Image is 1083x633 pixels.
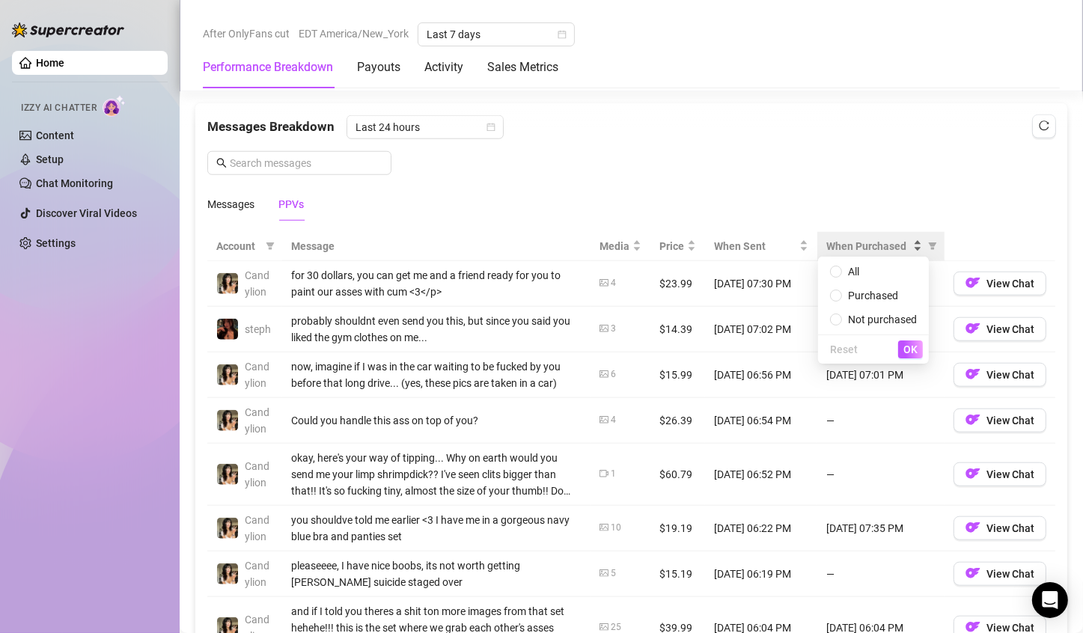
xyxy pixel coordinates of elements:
span: Not purchased [848,314,917,325]
td: [DATE] 06:19 PM [705,551,817,597]
span: Purchased [848,290,898,302]
td: — [817,551,945,597]
span: calendar [486,123,495,132]
div: 4 [611,276,616,290]
td: [DATE] 07:35 PM [817,506,945,551]
span: Last 7 days [427,23,566,46]
td: [DATE] 07:01 PM [817,352,945,398]
span: calendar [558,30,567,39]
td: [DATE] 06:56 PM [705,352,817,398]
a: OFView Chat [954,281,1046,293]
button: OFView Chat [954,363,1046,387]
span: filter [263,235,278,257]
span: picture [600,623,608,632]
img: steph [217,319,238,340]
span: search [216,158,227,168]
div: probably shouldnt even send you this, but since you said you liked the gym clothes on me... [291,313,582,346]
td: — [817,261,945,307]
span: picture [600,415,608,424]
span: Candylion [245,361,269,389]
img: Candylion [217,364,238,385]
th: When Sent [705,232,817,261]
img: AI Chatter [103,95,126,117]
button: OFView Chat [954,272,1046,296]
span: Price [659,238,684,254]
span: When Purchased [826,238,910,254]
td: $19.19 [650,506,705,551]
div: 6 [611,367,616,382]
th: Price [650,232,705,261]
span: View Chat [986,369,1034,381]
a: Setup [36,153,64,165]
img: Candylion [217,273,238,294]
div: Activity [424,58,463,76]
span: Izzy AI Chatter [21,101,97,115]
span: picture [600,569,608,578]
a: Home [36,57,64,69]
td: [DATE] 06:52 PM [705,444,817,506]
span: reload [1039,120,1049,131]
button: OK [898,340,923,358]
a: OFView Chat [954,471,1046,483]
a: Content [36,129,74,141]
td: [DATE] 06:22 PM [705,506,817,551]
td: — [817,444,945,506]
td: $15.19 [650,551,705,597]
span: filter [266,242,275,251]
td: — [817,398,945,444]
span: OK [903,343,918,355]
span: Last 24 hours [356,116,495,138]
div: Could you handle this ass on top of you? [291,412,582,429]
div: PPVs [278,196,304,212]
span: filter [928,242,937,251]
span: EDT America/New_York [299,22,409,45]
img: logo-BBDzfeDw.svg [12,22,124,37]
div: Open Intercom Messenger [1032,582,1068,618]
img: OF [965,367,980,382]
span: picture [600,370,608,379]
div: pleaseeee, I have nice boobs, its not worth getting [PERSON_NAME] suicide staged over [291,557,582,590]
span: View Chat [986,415,1034,426]
td: $23.99 [650,261,705,307]
span: All [848,266,859,278]
img: OF [965,466,980,481]
button: OFView Chat [954,516,1046,540]
div: Payouts [357,58,400,76]
td: $26.39 [650,398,705,444]
img: OF [965,275,980,290]
td: $60.79 [650,444,705,506]
span: Candylion [245,560,269,588]
div: for 30 dollars, you can get me and a friend ready for you to paint our asses with cum <3</p> [291,267,582,300]
span: picture [600,523,608,532]
th: When Purchased [817,232,945,261]
span: Candylion [245,514,269,542]
div: 1 [611,467,616,481]
img: OF [965,412,980,427]
div: 4 [611,413,616,427]
span: View Chat [986,568,1034,580]
img: OF [965,566,980,581]
span: View Chat [986,278,1034,290]
a: Settings [36,237,76,249]
div: 10 [611,521,621,535]
span: View Chat [986,323,1034,335]
td: [DATE] 07:02 PM [705,307,817,352]
button: OFView Chat [954,462,1046,486]
input: Search messages [230,155,382,171]
div: Performance Breakdown [203,58,333,76]
img: Candylion [217,518,238,539]
a: OFView Chat [954,525,1046,537]
span: When Sent [714,238,796,254]
span: View Chat [986,468,1034,480]
button: OFView Chat [954,409,1046,432]
span: View Chat [986,522,1034,534]
span: picture [600,278,608,287]
a: Discover Viral Videos [36,207,137,219]
div: you shouldve told me earlier <3 I have me in a gorgeous navy blue bra and panties set [291,512,582,545]
div: 3 [611,322,616,336]
div: Messages [207,196,254,212]
a: OFView Chat [954,418,1046,429]
span: Media [600,238,629,254]
td: $14.39 [650,307,705,352]
a: OFView Chat [954,372,1046,384]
